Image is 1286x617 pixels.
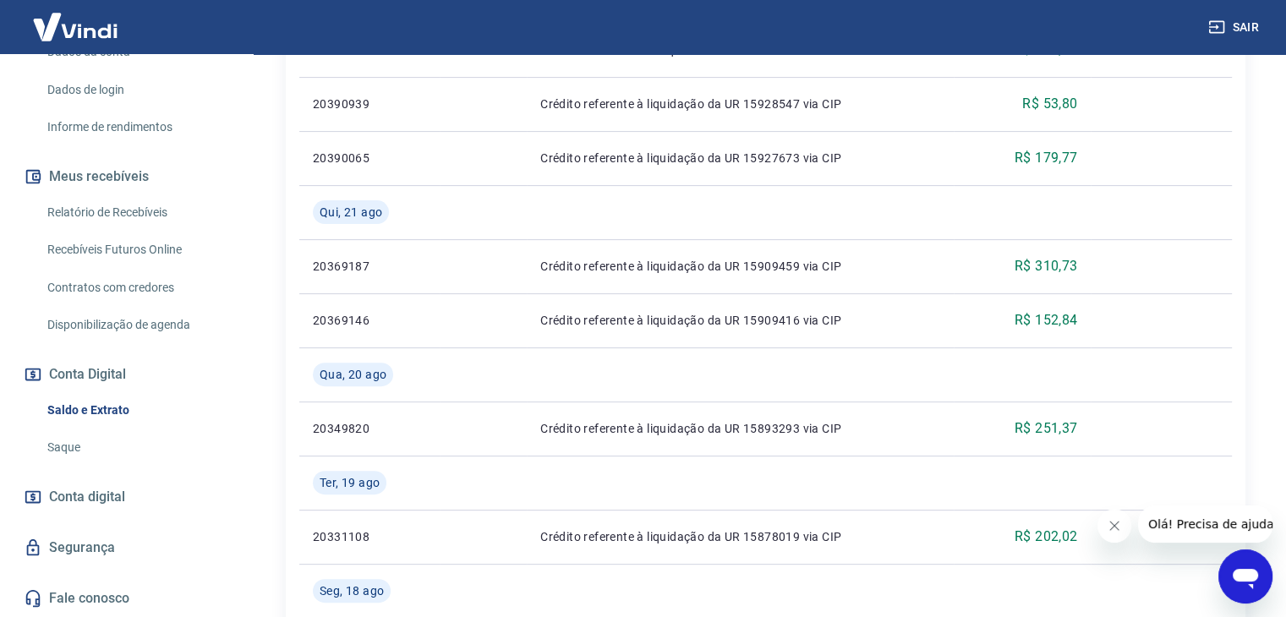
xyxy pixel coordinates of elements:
p: Crédito referente à liquidação da UR 15909459 via CIP [540,258,940,275]
a: Saque [41,430,233,465]
button: Sair [1205,12,1266,43]
p: R$ 251,37 [1015,418,1078,439]
p: Crédito referente à liquidação da UR 15928547 via CIP [540,96,940,112]
a: Saldo e Extrato [41,393,233,428]
p: R$ 152,84 [1015,310,1078,330]
p: 20331108 [313,528,426,545]
span: Qui, 21 ago [320,204,382,221]
a: Disponibilização de agenda [41,308,233,342]
p: 20390939 [313,96,426,112]
a: Fale conosco [20,580,233,617]
p: 20390065 [313,150,426,167]
button: Meus recebíveis [20,158,233,195]
span: Qua, 20 ago [320,366,386,383]
span: Conta digital [49,485,125,509]
a: Contratos com credores [41,270,233,305]
iframe: Fechar mensagem [1097,509,1131,543]
a: Segurança [20,529,233,566]
img: Vindi [20,1,130,52]
p: R$ 202,02 [1015,527,1078,547]
p: R$ 310,73 [1015,256,1078,276]
p: Crédito referente à liquidação da UR 15893293 via CIP [540,420,940,437]
a: Relatório de Recebíveis [41,195,233,230]
a: Dados de login [41,73,233,107]
span: Olá! Precisa de ajuda? [10,12,142,25]
iframe: Botão para abrir a janela de mensagens [1218,549,1272,603]
span: Seg, 18 ago [320,582,384,599]
p: Crédito referente à liquidação da UR 15909416 via CIP [540,312,940,329]
span: Ter, 19 ago [320,474,380,491]
button: Conta Digital [20,356,233,393]
a: Informe de rendimentos [41,110,233,145]
iframe: Mensagem da empresa [1138,505,1272,543]
p: Crédito referente à liquidação da UR 15927673 via CIP [540,150,940,167]
a: Conta digital [20,478,233,516]
a: Recebíveis Futuros Online [41,232,233,267]
p: 20369187 [313,258,426,275]
p: 20369146 [313,312,426,329]
p: R$ 53,80 [1022,94,1077,114]
p: R$ 179,77 [1015,148,1078,168]
p: 20349820 [313,420,426,437]
p: Crédito referente à liquidação da UR 15878019 via CIP [540,528,940,545]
